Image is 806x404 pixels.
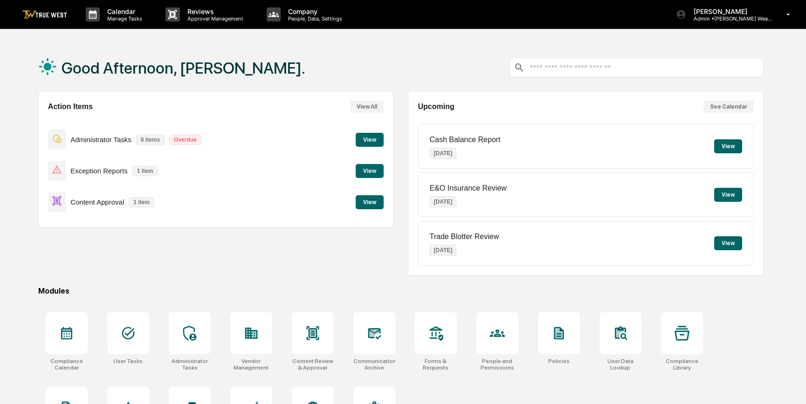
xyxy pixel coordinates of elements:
[415,358,457,371] div: Forms & Requests
[356,166,384,175] a: View
[70,167,128,175] p: Exception Reports
[48,103,93,111] h2: Action Items
[548,358,570,364] div: Policies
[281,7,347,15] p: Company
[429,245,456,256] p: [DATE]
[281,15,347,22] p: People, Data, Settings
[132,166,158,176] p: 1 item
[38,287,764,295] div: Modules
[599,358,641,371] div: User Data Lookup
[429,184,506,192] p: E&O Insurance Review
[429,233,499,241] p: Trade Blotter Review
[356,164,384,178] button: View
[100,15,147,22] p: Manage Tasks
[70,198,124,206] p: Content Approval
[180,7,248,15] p: Reviews
[714,236,742,250] button: View
[356,135,384,144] a: View
[714,139,742,153] button: View
[714,188,742,202] button: View
[429,136,500,144] p: Cash Balance Report
[113,358,143,364] div: User Tasks
[429,196,456,207] p: [DATE]
[686,15,773,22] p: Admin • [PERSON_NAME] Wealth Management
[703,101,754,113] button: See Calendar
[661,358,703,371] div: Compliance Library
[46,358,88,371] div: Compliance Calendar
[169,358,211,371] div: Administrator Tasks
[136,135,165,145] p: 8 items
[356,197,384,206] a: View
[418,103,454,111] h2: Upcoming
[70,136,131,144] p: Administrator Tasks
[62,59,305,77] h1: Good Afternoon, [PERSON_NAME].
[356,133,384,147] button: View
[350,101,384,113] button: View All
[22,10,67,19] img: logo
[476,358,518,371] div: People and Permissions
[353,358,395,371] div: Communications Archive
[180,15,248,22] p: Approval Management
[356,195,384,209] button: View
[169,135,201,145] p: Overdue
[292,358,334,371] div: Content Review & Approval
[230,358,272,371] div: Vendor Management
[100,7,147,15] p: Calendar
[686,7,773,15] p: [PERSON_NAME]
[429,148,456,159] p: [DATE]
[129,197,154,207] p: 1 item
